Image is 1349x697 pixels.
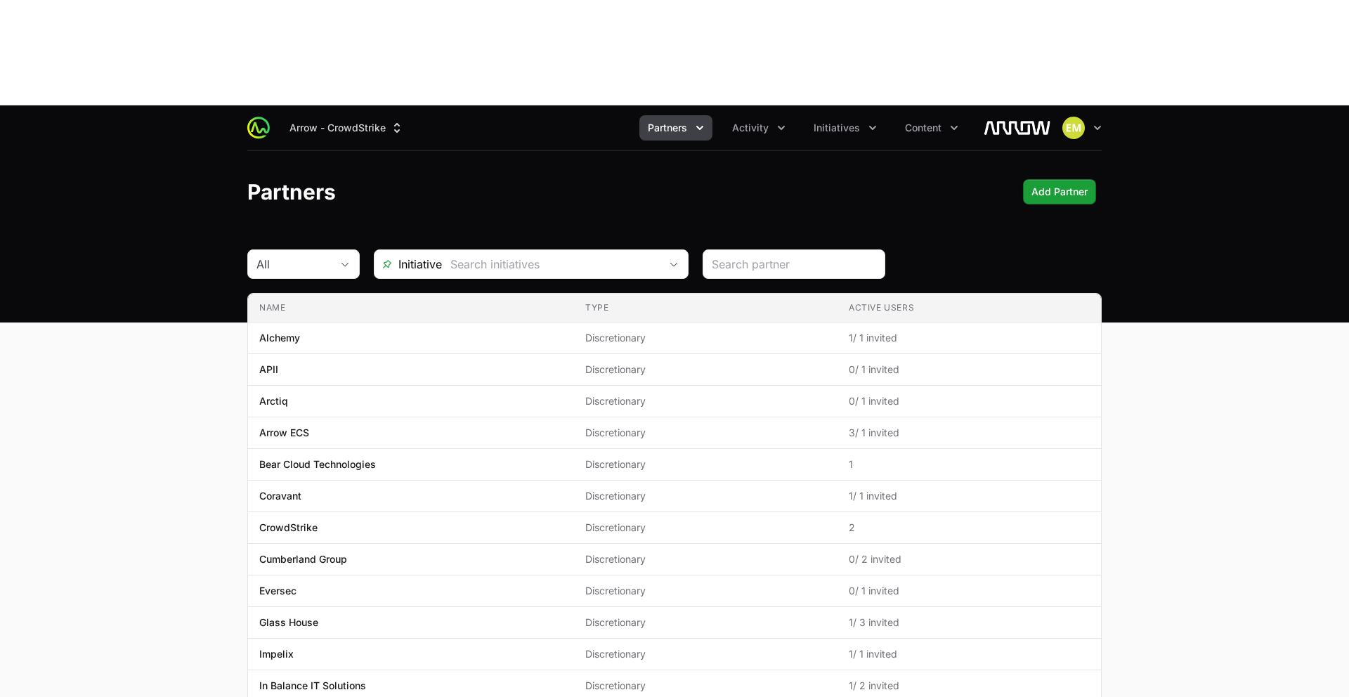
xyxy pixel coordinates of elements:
[849,394,1090,408] span: 0 / 1 invited
[639,115,712,141] button: Partners
[905,121,941,135] span: Content
[849,647,1090,661] span: 1 / 1 invited
[849,584,1090,598] span: 0 / 1 invited
[259,363,278,377] p: APII
[814,121,860,135] span: Initiatives
[259,457,376,471] p: Bear Cloud Technologies
[585,394,826,408] span: Discretionary
[849,489,1090,503] span: 1 / 1 invited
[247,117,270,139] img: ActivitySource
[639,115,712,141] div: Partners menu
[248,294,574,323] th: Name
[585,426,826,440] span: Discretionary
[849,552,1090,566] span: 0 / 2 invited
[897,115,967,141] button: Content
[849,615,1090,630] span: 1 / 3 invited
[259,647,294,661] p: Impelix
[849,457,1090,471] span: 1
[585,615,826,630] span: Discretionary
[259,394,288,408] p: Arctiq
[259,331,300,345] p: Alchemy
[805,115,885,141] div: Initiatives menu
[259,489,301,503] p: Coravant
[585,552,826,566] span: Discretionary
[248,250,359,278] button: All
[259,584,296,598] p: Eversec
[585,584,826,598] span: Discretionary
[585,521,826,535] span: Discretionary
[585,679,826,693] span: Discretionary
[712,256,876,273] input: Search partner
[585,489,826,503] span: Discretionary
[849,679,1090,693] span: 1 / 2 invited
[724,115,794,141] div: Activity menu
[585,457,826,471] span: Discretionary
[984,114,1051,142] img: Arrow
[259,426,309,440] p: Arrow ECS
[732,121,769,135] span: Activity
[1062,117,1085,139] img: Eric Mingus
[585,363,826,377] span: Discretionary
[259,521,318,535] p: CrowdStrike
[1023,179,1096,204] div: Primary actions
[442,250,660,278] input: Search initiatives
[247,179,336,204] h1: Partners
[281,115,412,141] button: Arrow - CrowdStrike
[648,121,687,135] span: Partners
[270,115,967,141] div: Main navigation
[585,331,826,345] span: Discretionary
[1023,179,1096,204] button: Add Partner
[585,647,826,661] span: Discretionary
[256,256,331,273] div: All
[897,115,967,141] div: Content menu
[805,115,885,141] button: Initiatives
[849,521,1090,535] span: 2
[281,115,412,141] div: Supplier switch menu
[259,615,318,630] p: Glass House
[849,331,1090,345] span: 1 / 1 invited
[849,363,1090,377] span: 0 / 1 invited
[574,294,838,323] th: Type
[838,294,1101,323] th: Active Users
[724,115,794,141] button: Activity
[259,552,347,566] p: Cumberland Group
[374,256,442,273] span: Initiative
[1031,183,1088,200] span: Add Partner
[259,679,366,693] p: In Balance IT Solutions
[660,250,688,278] div: Open
[849,426,1090,440] span: 3 / 1 invited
